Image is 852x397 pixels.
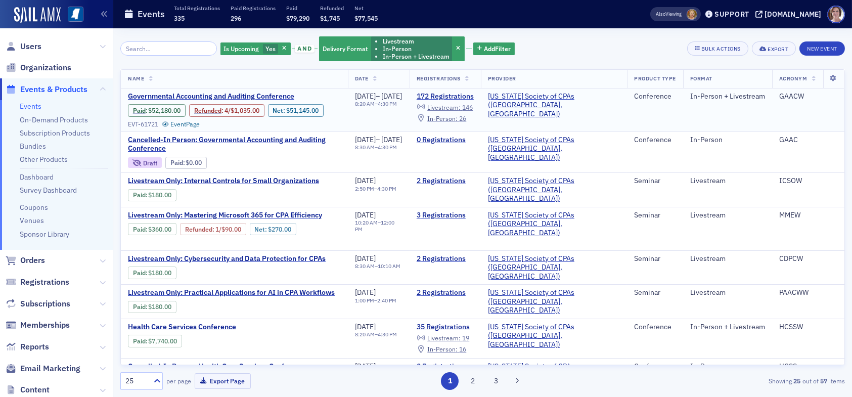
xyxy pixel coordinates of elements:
span: Livestream Only: Internal Controls for Small Organizations [128,177,319,186]
button: AddFilter [473,42,515,55]
span: Mississippi Society of CPAs (Ridgeland, MS) [488,177,620,203]
div: Export [768,47,788,52]
div: CDPCW [779,254,837,263]
span: Events & Products [20,84,87,95]
span: Yes [265,45,276,53]
span: $7,740.00 [149,337,177,345]
span: Livestream Only: Practical Applications for AI in CPA Workflows [128,288,335,297]
div: Conference [634,136,676,145]
span: : [133,337,149,345]
div: GAAC [779,136,837,145]
span: [DATE] [355,92,376,101]
span: Livestream : [427,334,461,342]
button: Bulk Actions [687,41,748,56]
a: Refunded [185,226,212,233]
a: 35 Registrations [417,323,474,332]
div: Conference [634,362,676,371]
span: Mississippi Society of CPAs (Ridgeland, MS) [488,136,620,162]
span: 146 [462,103,473,111]
a: In-Person: 26 [417,114,466,122]
strong: 57 [819,376,829,385]
div: Yes [220,42,291,55]
span: [DATE] [355,135,376,144]
a: Subscriptions [6,298,70,310]
div: Refunded: 4 - $36000 [180,223,246,235]
span: Date [355,75,369,82]
div: Paid: 3 - $18000 [128,301,176,313]
span: [DATE] [355,176,376,185]
span: Mississippi Society of CPAs (Ridgeland, MS) [488,323,620,349]
span: Name [128,75,144,82]
span: Is Upcoming [224,45,259,53]
span: Governmental Accounting and Auditing Conference [128,92,298,101]
span: Provider [488,75,516,82]
span: $1,035.00 [231,107,259,114]
span: [DATE] [355,362,376,371]
a: Paid [133,191,146,199]
div: – [355,101,402,107]
a: [US_STATE] Society of CPAs ([GEOGRAPHIC_DATA], [GEOGRAPHIC_DATA]) [488,177,620,203]
span: Orders [20,255,45,266]
div: Livestream [690,288,765,297]
a: Livestream: 146 [417,103,473,111]
span: Mississippi Society of CPAs (Ridgeland, MS) [488,211,620,238]
a: Sponsor Library [20,230,69,239]
time: 8:30 AM [355,262,375,270]
span: Livestream : [427,103,461,111]
span: Mississippi Society of CPAs (Ridgeland, MS) [488,92,620,119]
span: Net : [273,107,286,114]
a: Subscription Products [20,128,90,138]
a: 2 Registrations [417,254,474,263]
span: Memberships [20,320,70,331]
button: Export [752,41,796,56]
span: $180.00 [149,269,172,277]
span: Registrations [417,75,461,82]
span: Email Marketing [20,363,80,374]
button: 1 [441,372,459,390]
time: 8:20 AM [355,331,375,338]
time: 10:20 AM [355,219,378,226]
div: ICSOW [779,177,837,186]
div: Paid: 38 - $774000 [128,335,182,347]
a: Cancelled-In Person: Governmental Accounting and Auditing Conference [128,136,341,153]
span: Acronym [779,75,808,82]
label: per page [166,376,191,385]
a: Dashboard [20,172,54,182]
span: Reports [20,341,49,352]
div: Net: $27000 [250,223,296,235]
span: 335 [174,14,185,22]
span: Mississippi Society of CPAs (Ridgeland, MS) [488,288,620,315]
span: Mississippi Society of CPAs (Ridgeland, MS) [488,254,620,281]
a: Paid [133,303,146,311]
div: Paid: 0 - $0 [165,157,207,169]
time: 8:30 AM [355,144,375,151]
span: [DATE] [355,210,376,219]
a: Orders [6,255,45,266]
a: Users [6,41,41,52]
span: 26 [459,114,466,122]
span: Net : [254,226,268,233]
span: Content [20,384,50,395]
div: Showing out of items [610,376,845,385]
span: Registrations [20,277,69,288]
div: – [355,186,396,192]
a: SailAMX [14,7,61,23]
a: Events & Products [6,84,87,95]
input: Search… [120,41,217,56]
span: In-Person : [427,114,458,122]
a: Content [6,384,50,395]
div: – [355,92,402,101]
button: Export Page [195,373,251,389]
span: [DATE] [355,322,376,331]
p: Refunded [320,5,344,12]
span: : [170,159,186,166]
div: Draft [128,157,162,168]
div: Support [714,10,749,19]
a: 0 Registrations [417,362,474,371]
div: – [355,144,402,151]
div: Also [656,11,665,17]
a: Health Care Services Conference [128,323,298,332]
a: [US_STATE] Society of CPAs ([GEOGRAPHIC_DATA], [GEOGRAPHIC_DATA]) [488,92,620,119]
div: HCSSW [779,323,837,332]
div: Seminar [634,177,676,186]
